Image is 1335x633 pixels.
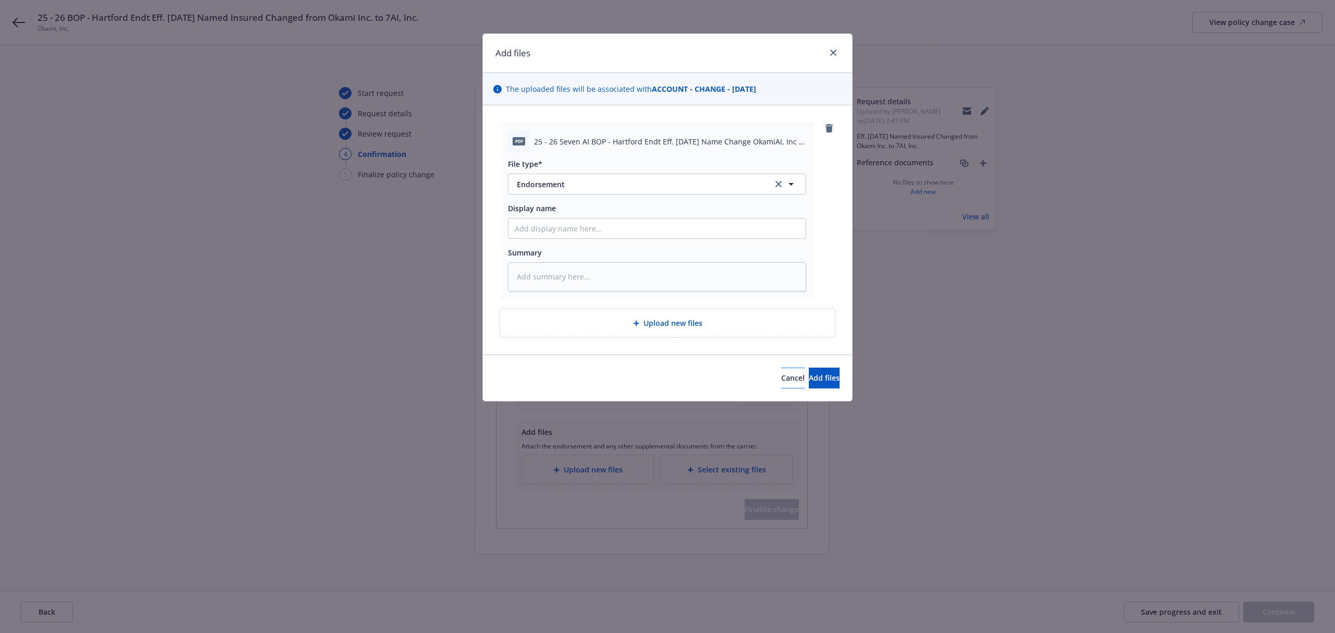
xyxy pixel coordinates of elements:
[644,318,702,328] span: Upload new files
[652,84,756,94] strong: ACCOUNT - CHANGE - [DATE]
[508,248,542,258] span: Summary
[508,159,542,169] span: File type*
[772,178,785,190] a: clear selection
[513,137,525,145] span: pdf
[823,122,835,135] a: remove
[809,373,840,383] span: Add files
[506,83,756,94] span: The uploaded files will be associated with
[508,203,556,213] span: Display name
[508,218,806,238] input: Add display name here...
[827,46,840,59] a: close
[517,179,758,190] span: Endorsement
[781,373,805,383] span: Cancel
[500,308,835,338] div: Upload new files
[781,368,805,388] button: Cancel
[534,136,806,147] span: 25 - 26 Seven AI BOP - Hartford Endt Eff. [DATE] Name Change OkamiAI, Inc to 7AI, Inc.pdf
[508,174,806,194] button: Endorsementclear selection
[495,46,530,60] h1: Add files
[809,368,840,388] button: Add files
